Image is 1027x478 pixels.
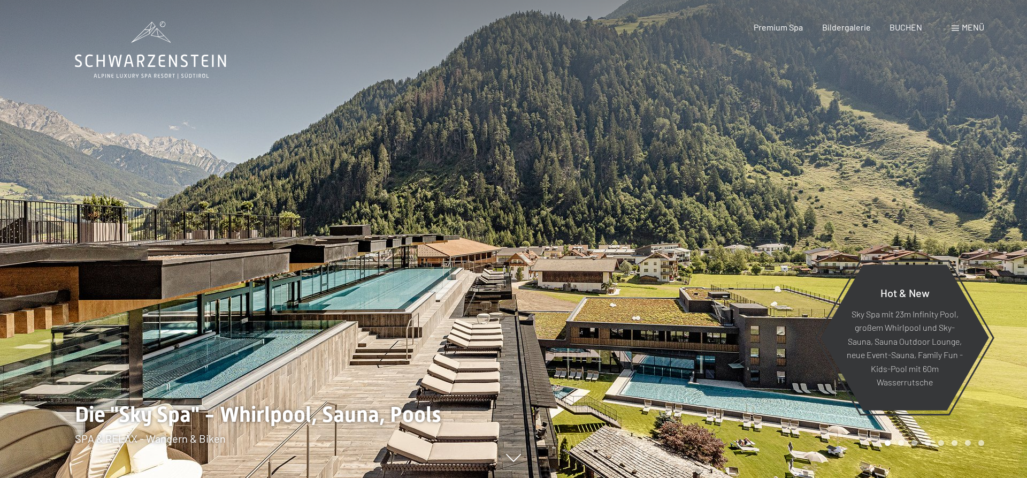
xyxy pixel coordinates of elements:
p: Sky Spa mit 23m Infinity Pool, großem Whirlpool und Sky-Sauna, Sauna Outdoor Lounge, neue Event-S... [847,307,963,389]
a: BUCHEN [890,22,922,32]
div: Carousel Page 5 [938,440,944,446]
a: Bildergalerie [822,22,871,32]
a: Hot & New Sky Spa mit 23m Infinity Pool, großem Whirlpool und Sky-Sauna, Sauna Outdoor Lounge, ne... [820,264,990,411]
span: Menü [962,22,984,32]
span: Hot & New [880,286,930,299]
div: Carousel Page 3 [911,440,917,446]
div: Carousel Page 6 [952,440,957,446]
div: Carousel Page 4 [925,440,931,446]
div: Carousel Page 1 (Current Slide) [885,440,891,446]
div: Carousel Page 2 [898,440,904,446]
a: Premium Spa [754,22,803,32]
div: Carousel Page 8 [978,440,984,446]
div: Carousel Pagination [881,440,984,446]
div: Carousel Page 7 [965,440,971,446]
